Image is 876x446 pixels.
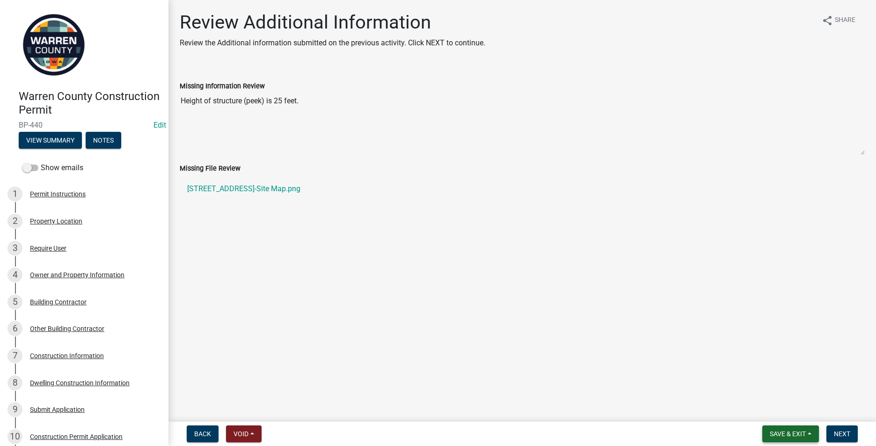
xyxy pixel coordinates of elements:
[180,83,265,90] label: Missing Information Review
[30,191,86,197] div: Permit Instructions
[86,132,121,149] button: Notes
[30,245,66,252] div: Require User
[7,295,22,309] div: 5
[30,406,85,413] div: Submit Application
[30,272,124,278] div: Owner and Property Information
[7,267,22,282] div: 4
[30,299,87,305] div: Building Contractor
[187,425,219,442] button: Back
[7,402,22,417] div: 9
[86,137,121,144] wm-modal-confirm: Notes
[19,10,89,80] img: Warren County, Iowa
[814,11,863,29] button: shareShare
[826,425,858,442] button: Next
[226,425,262,442] button: Void
[835,15,855,26] span: Share
[7,375,22,390] div: 8
[180,37,485,49] p: Review the Additional information submitted on the previous activity. Click NEXT to continue.
[153,121,166,129] a: Edit
[762,425,819,442] button: Save & Exit
[194,430,211,438] span: Back
[30,325,104,332] div: Other Building Contractor
[7,187,22,201] div: 1
[180,178,865,200] a: [STREET_ADDRESS]-Site Map.png
[7,241,22,256] div: 3
[7,321,22,336] div: 6
[19,121,150,129] span: BP-440
[30,433,123,440] div: Construction Permit Application
[180,92,865,155] textarea: Height of structure (peek) is 25 feet.
[180,11,485,34] h1: Review Additional Information
[834,430,850,438] span: Next
[19,132,82,149] button: View Summary
[7,348,22,363] div: 7
[30,218,82,224] div: Property Location
[770,430,806,438] span: Save & Exit
[180,165,241,172] label: Missing File Review
[822,15,833,26] i: share
[7,214,22,229] div: 2
[22,162,83,173] label: Show emails
[30,352,104,359] div: Construction Information
[234,430,248,438] span: Void
[30,380,130,386] div: Dwelling Construction Information
[7,429,22,444] div: 10
[153,121,166,129] wm-modal-confirm: Edit Application Number
[19,90,161,117] h4: Warren County Construction Permit
[19,137,82,144] wm-modal-confirm: Summary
